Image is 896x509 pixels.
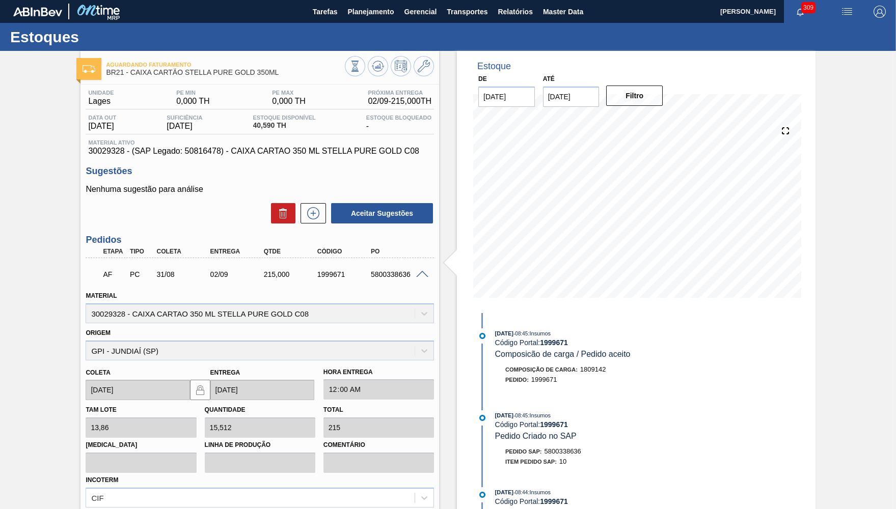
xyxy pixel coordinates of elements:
[540,497,568,505] strong: 1999671
[100,248,128,255] div: Etapa
[313,6,338,18] span: Tarefas
[83,65,95,73] img: Ícone
[154,248,214,255] div: Coleta
[86,329,111,336] label: Origem
[266,203,295,223] div: Excluir Sugestões
[495,420,737,429] div: Código Portal:
[86,292,117,299] label: Material
[127,270,155,278] div: Pedido de Compra
[368,270,428,278] div: 5800338636
[208,270,267,278] div: 02/09/2025
[528,412,551,418] span: : Insumos
[323,365,434,380] label: Hora Entrega
[368,56,388,76] button: Atualizar Gráfico
[545,447,581,455] span: 5800338636
[272,90,306,96] span: PE MAX
[210,380,314,400] input: dd/mm/yyyy
[10,31,191,43] h1: Estoques
[167,122,202,131] span: [DATE]
[801,2,816,13] span: 309
[315,248,374,255] div: Código
[272,97,306,106] span: 0,000 TH
[391,56,411,76] button: Programar Estoque
[513,490,528,495] span: - 08:44
[331,203,433,223] button: Aceitar Sugestões
[495,432,577,440] span: Pedido Criado no SAP
[841,6,853,18] img: userActions
[208,248,267,255] div: Entrega
[86,185,434,194] p: Nenhuma sugestão para análise
[88,122,116,131] span: [DATE]
[86,369,110,376] label: Coleta
[495,330,513,336] span: [DATE]
[505,366,578,373] span: Composição de Carga :
[784,5,817,19] button: Notificações
[513,331,528,336] span: - 08:45
[478,75,487,82] label: De
[543,87,600,107] input: dd/mm/yyyy
[414,56,434,76] button: Ir ao Master Data / Geral
[478,87,535,107] input: dd/mm/yyyy
[190,380,210,400] button: locked
[479,492,485,498] img: atual
[368,248,428,255] div: PO
[127,248,155,255] div: Tipo
[404,6,437,18] span: Gerencial
[86,438,196,453] label: [MEDICAL_DATA]
[874,6,886,18] img: Logout
[495,497,737,505] div: Código Portal:
[205,406,246,413] label: Quantidade
[315,270,374,278] div: 1999671
[106,62,345,68] span: Aguardando Faturamento
[205,438,315,453] label: Linha de Produção
[86,476,118,484] label: Incoterm
[498,6,532,18] span: Relatórios
[91,493,103,502] div: CIF
[495,489,513,495] span: [DATE]
[531,376,557,383] span: 1999671
[513,413,528,418] span: - 08:45
[559,458,566,465] span: 10
[210,369,240,376] label: Entrega
[261,248,321,255] div: Qtde
[368,90,431,96] span: Próxima Entrega
[505,377,529,383] span: Pedido :
[295,203,326,223] div: Nova sugestão
[86,406,116,413] label: Tam lote
[364,115,434,131] div: -
[323,438,434,453] label: Comentário
[106,69,345,76] span: BR21 - CAIXA CARTÃO STELLA PURE GOLD 350ML
[505,459,557,465] span: Item pedido SAP:
[606,86,663,106] button: Filtro
[495,338,737,347] div: Código Portal:
[479,333,485,339] img: atual
[495,350,631,358] span: Composicão de carga / Pedido aceito
[447,6,487,18] span: Transportes
[543,6,583,18] span: Master Data
[528,330,551,336] span: : Insumos
[366,115,431,121] span: Estoque Bloqueado
[154,270,214,278] div: 31/08/2025
[86,166,434,177] h3: Sugestões
[543,75,555,82] label: Até
[13,7,62,16] img: TNhmsLtSVTkK8tSr43FrP2fwEKptu5GPRR3wAAAABJRU5ErkJggg==
[528,489,551,495] span: : Insumos
[540,420,568,429] strong: 1999671
[505,448,542,455] span: Pedido SAP:
[580,365,606,373] span: 1809142
[86,235,434,245] h3: Pedidos
[479,415,485,421] img: atual
[100,263,128,286] div: Aguardando Faturamento
[326,202,434,224] div: Aceitar Sugestões
[253,122,316,129] span: 40,590 TH
[495,412,513,418] span: [DATE]
[103,270,125,278] p: AF
[477,61,511,72] div: Estoque
[345,56,365,76] button: Visão Geral dos Estoques
[261,270,321,278] div: 215,000
[540,338,568,347] strong: 1999671
[253,115,316,121] span: Estoque Disponível
[88,97,114,106] span: Lages
[88,90,114,96] span: Unidade
[194,384,206,396] img: locked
